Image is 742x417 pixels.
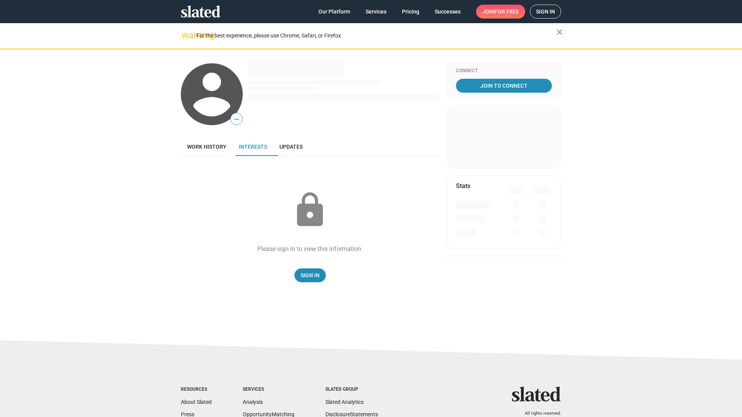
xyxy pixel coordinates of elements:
[366,5,386,19] span: Services
[257,245,363,253] div: Please sign in to view this information.
[231,114,242,124] span: —
[435,5,461,19] span: Successes
[243,399,263,405] a: Analysis
[294,268,326,282] a: Sign In
[476,5,525,19] a: Joinfor free
[291,191,329,229] mat-icon: lock
[187,144,226,150] span: Work history
[495,5,519,19] span: for free
[181,137,233,156] a: Work history
[182,31,191,40] mat-icon: warning
[482,5,519,19] span: Join
[312,5,356,19] a: Our Platform
[301,268,320,282] span: Sign In
[243,386,294,393] div: Services
[273,137,309,156] a: Updates
[181,386,212,393] div: Resources
[456,182,470,190] mat-card-title: Stats
[402,5,419,19] span: Pricing
[325,386,378,393] div: Slated Group
[429,5,467,19] a: Successes
[555,27,564,37] mat-icon: close
[359,5,393,19] a: Services
[181,399,212,405] a: About Slated
[325,399,364,405] a: Slated Analytics
[458,79,550,93] span: Join To Connect
[530,5,561,19] a: Sign in
[456,68,552,74] div: Connect
[536,5,555,18] span: Sign in
[456,79,552,93] a: Join To Connect
[233,137,273,156] a: Interests
[396,5,425,19] a: Pricing
[318,5,350,19] span: Our Platform
[239,144,267,150] span: Interests
[279,144,303,150] span: Updates
[196,31,556,41] div: For the best experience, please use Chrome, Safari, or Firefox.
